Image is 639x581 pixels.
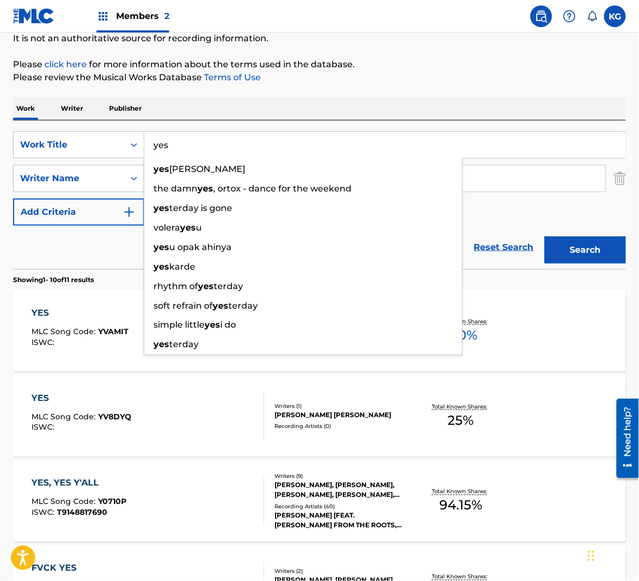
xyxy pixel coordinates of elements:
span: volera [154,222,180,233]
p: Showing 1 - 10 of 11 results [13,275,94,285]
p: Total Known Shares: [432,488,490,496]
strong: yes [154,242,169,252]
div: Recording Artists ( 0 ) [274,423,410,431]
div: [PERSON_NAME] [PERSON_NAME] [274,410,410,420]
span: MLC Song Code : [31,412,98,422]
span: Y0710P [98,497,126,507]
strong: yes [154,340,169,350]
strong: yes [205,320,220,330]
img: Top Rightsholders [97,10,110,23]
div: Writer Name [20,172,118,185]
strong: yes [198,281,214,291]
span: MLC Song Code : [31,327,98,336]
a: YESMLC Song Code:YVAMITISWC:Writers (1)[PERSON_NAME] [PERSON_NAME]Recording Artists (6)PSYCHE ORI... [13,290,626,372]
span: karde [169,261,195,272]
strong: yes [154,261,169,272]
strong: yes [213,301,228,311]
div: YES [31,307,129,320]
span: simple little [154,320,205,330]
span: YVAMIT [98,327,129,336]
div: [PERSON_NAME] [FEAT. [PERSON_NAME] FROM THE ROOTS, CHALI 2NA OF JURASSIC 5, [PERSON_NAME] & [DOMA... [274,511,410,531]
span: terday [169,340,199,350]
div: User Menu [604,5,626,27]
div: Writers ( 2 ) [274,567,410,576]
img: 9d2ae6d4665cec9f34b9.svg [123,206,136,219]
div: FVCK YES [31,562,128,575]
span: ISWC : [31,423,57,432]
div: Drag [588,540,595,572]
p: Total Known Shares: [432,573,490,581]
span: terday [214,281,243,291]
a: Reset Search [469,235,539,259]
span: the damn [154,183,197,194]
div: YES, YES Y'ALL [31,477,126,490]
iframe: Resource Center [609,394,639,482]
iframe: Chat Widget [585,529,639,581]
img: Delete Criterion [614,165,626,192]
div: Help [559,5,580,27]
span: terday is gone [169,203,232,213]
div: Recording Artists ( 40 ) [274,503,410,511]
p: Work [13,97,38,120]
span: 94.15 % [439,496,482,515]
strong: yes [154,164,169,174]
span: MLC Song Code : [31,497,98,507]
a: Terms of Use [202,72,261,82]
span: ISWC : [31,337,57,347]
span: rhythm of [154,281,198,291]
span: , ortox - dance for the weekend [213,183,352,194]
div: [PERSON_NAME], [PERSON_NAME], [PERSON_NAME], [PERSON_NAME], [PERSON_NAME], [PERSON_NAME], [PERSON... [274,481,410,500]
div: Writers ( 9 ) [274,473,410,481]
button: Add Criteria [13,199,144,226]
span: [PERSON_NAME] [169,164,245,174]
p: Please review the Musical Works Database [13,71,626,84]
span: YV8DYQ [98,412,131,422]
span: u opak ahinya [169,242,232,252]
p: It is not an authoritative source for recording information. [13,32,626,45]
img: MLC Logo [13,8,55,24]
div: Work Title [20,138,118,151]
span: 2 [164,11,169,21]
p: Total Known Shares: [432,403,490,411]
div: YES [31,392,131,405]
strong: yes [197,183,213,194]
form: Search Form [13,131,626,269]
div: Writers ( 1 ) [274,402,410,410]
span: T9148817690 [57,508,107,518]
p: Publisher [106,97,145,120]
img: search [535,10,548,23]
a: Public Search [531,5,552,27]
button: Search [545,237,626,264]
p: Writer [57,97,86,120]
span: terday [228,301,258,311]
strong: yes [154,203,169,213]
span: 25 % [448,411,474,430]
img: help [563,10,576,23]
a: YES, YES Y'ALLMLC Song Code:Y0710PISWC:T9148817690Writers (9)[PERSON_NAME], [PERSON_NAME], [PERSO... [13,461,626,542]
span: Members [116,10,169,22]
span: ISWC : [31,508,57,518]
strong: yes [180,222,196,233]
a: click here [44,59,87,69]
a: YESMLC Song Code:YV8DYQISWC:Writers (1)[PERSON_NAME] [PERSON_NAME]Recording Artists (0)Total Know... [13,375,626,457]
p: Please for more information about the terms used in the database. [13,58,626,71]
div: Notifications [587,11,598,22]
span: soft refrain of [154,301,213,311]
span: i do [220,320,236,330]
span: u [196,222,202,233]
